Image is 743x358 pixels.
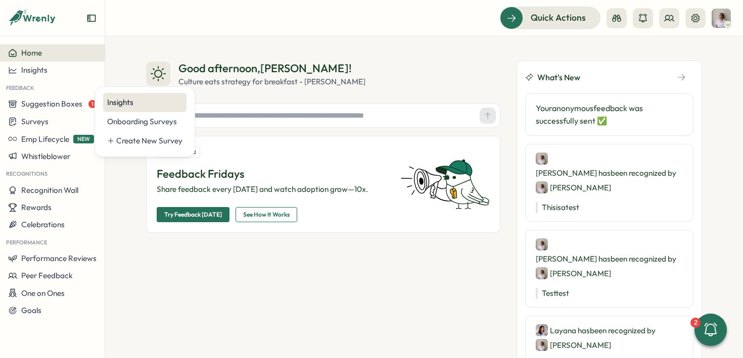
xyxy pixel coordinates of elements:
[157,207,229,222] button: Try Feedback [DATE]
[536,339,548,351] img: Alejandra Catania
[536,324,548,336] img: Layana Franco
[536,238,683,280] div: [PERSON_NAME] has been recognized by
[536,181,548,193] img: Alejandra Catania
[103,131,187,150] a: Create New Survey
[21,185,78,195] span: Recognition Wall
[536,152,683,194] div: [PERSON_NAME] has been recognized by
[116,135,182,146] div: Create New Survey
[236,207,297,222] button: See How It Works
[21,151,70,161] span: Whistleblower
[694,314,727,346] button: 2
[536,267,548,279] img: Alejandra Catania
[21,288,65,298] span: One on Ones
[536,102,683,127] p: Your anonymous feedback was successfully sent ✅
[531,11,586,24] span: Quick Actions
[178,61,365,76] div: Good afternoon , [PERSON_NAME] !
[243,208,290,222] span: See How It Works
[712,9,731,28] img: Alejandra Catania
[107,97,182,108] div: Insights
[21,48,42,58] span: Home
[537,71,580,84] span: What's New
[690,318,701,328] div: 2
[103,93,187,112] a: Insights
[536,181,611,194] div: [PERSON_NAME]
[157,166,388,182] p: Feedback Fridays
[536,288,683,299] p: Test test
[21,202,52,212] span: Rewards
[103,112,187,131] a: Onboarding Surveys
[21,134,69,144] span: Emp Lifecycle
[86,13,97,23] button: Expand sidebar
[21,99,82,109] span: Suggestion Boxes
[536,152,548,165] img: Alejandra Catania
[536,238,548,250] img: Alejandra Catania
[21,117,49,126] span: Surveys
[73,135,94,143] span: NEW
[178,76,365,87] div: Culture eats strategy for breakfast - [PERSON_NAME]
[500,7,600,29] button: Quick Actions
[21,305,41,315] span: Goals
[164,208,222,222] span: Try Feedback [DATE]
[21,271,73,280] span: Peer Feedback
[21,253,97,263] span: Performance Reviews
[536,267,611,280] div: [PERSON_NAME]
[107,116,182,127] div: Onboarding Surveys
[88,100,97,108] span: 1
[21,220,65,229] span: Celebrations
[21,65,48,75] span: Insights
[536,202,683,213] p: This is a test
[157,184,388,195] p: Share feedback every [DATE] and watch adoption grow—10x.
[536,324,683,351] div: Layana has been recognized by
[536,339,611,351] div: [PERSON_NAME]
